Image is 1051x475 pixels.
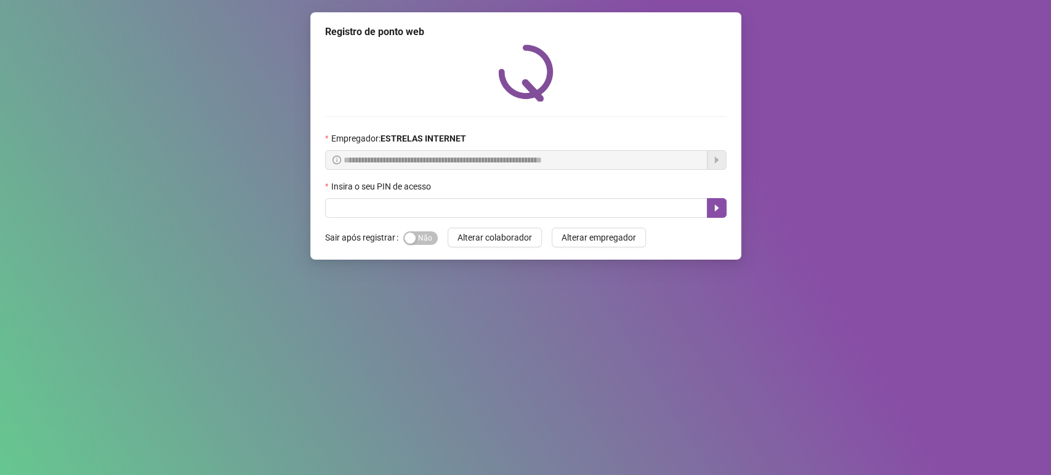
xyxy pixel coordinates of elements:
div: Registro de ponto web [325,25,727,39]
strong: ESTRELAS INTERNET [380,134,465,143]
span: Alterar empregador [562,231,636,244]
button: Alterar colaborador [448,228,542,247]
label: Sair após registrar [325,228,403,247]
span: caret-right [712,203,722,213]
span: info-circle [332,156,341,164]
button: Alterar empregador [552,228,646,247]
label: Insira o seu PIN de acesso [325,180,438,193]
img: QRPoint [498,44,554,102]
span: Alterar colaborador [457,231,532,244]
span: Empregador : [331,132,465,145]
